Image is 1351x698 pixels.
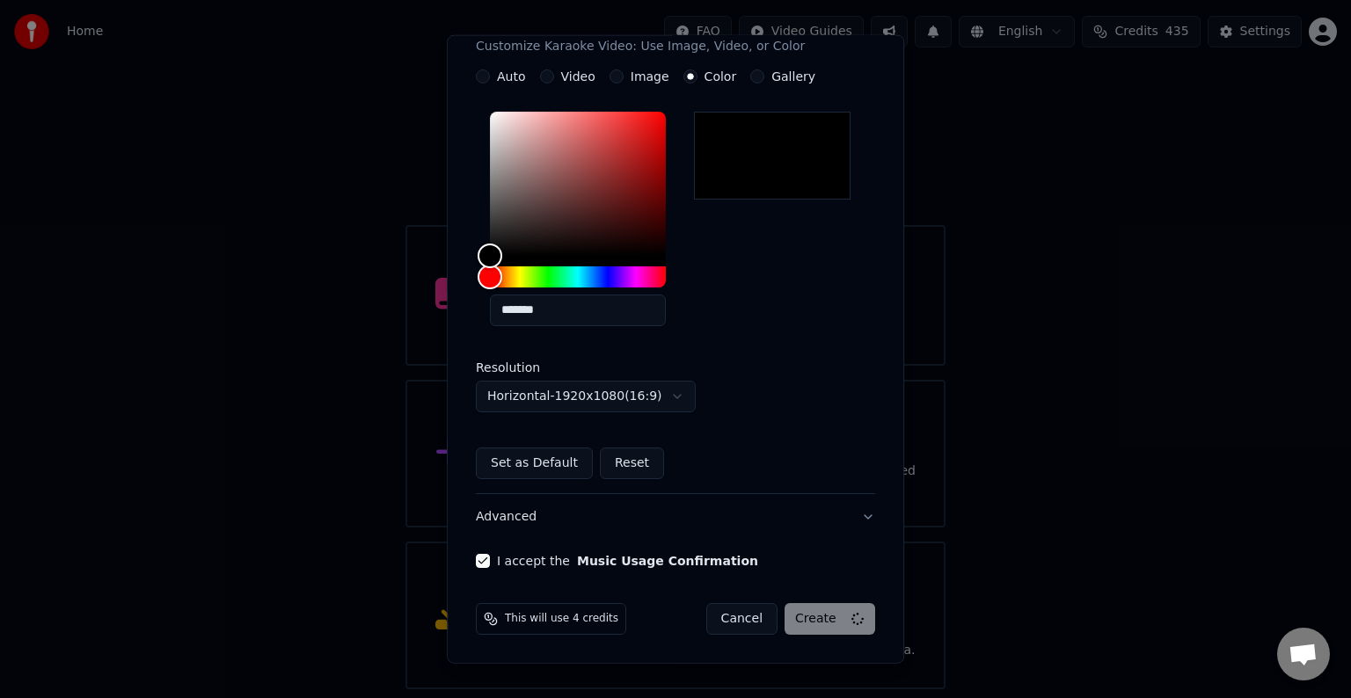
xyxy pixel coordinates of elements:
label: Video [561,70,595,83]
div: VideoCustomize Karaoke Video: Use Image, Video, or Color [476,69,875,493]
span: This will use 4 credits [505,612,618,626]
button: I accept the [577,555,758,567]
label: Resolution [476,361,652,374]
button: Reset [600,447,664,479]
div: Color [490,112,666,256]
button: Advanced [476,494,875,540]
label: I accept the [497,555,758,567]
label: Gallery [771,70,815,83]
label: Color [705,70,737,83]
button: Set as Default [476,447,593,479]
button: Cancel [706,603,778,635]
div: Hue [490,266,666,287]
label: Auto [497,70,526,83]
p: Customize Karaoke Video: Use Image, Video, or Color [476,38,805,55]
label: Image [631,70,669,83]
